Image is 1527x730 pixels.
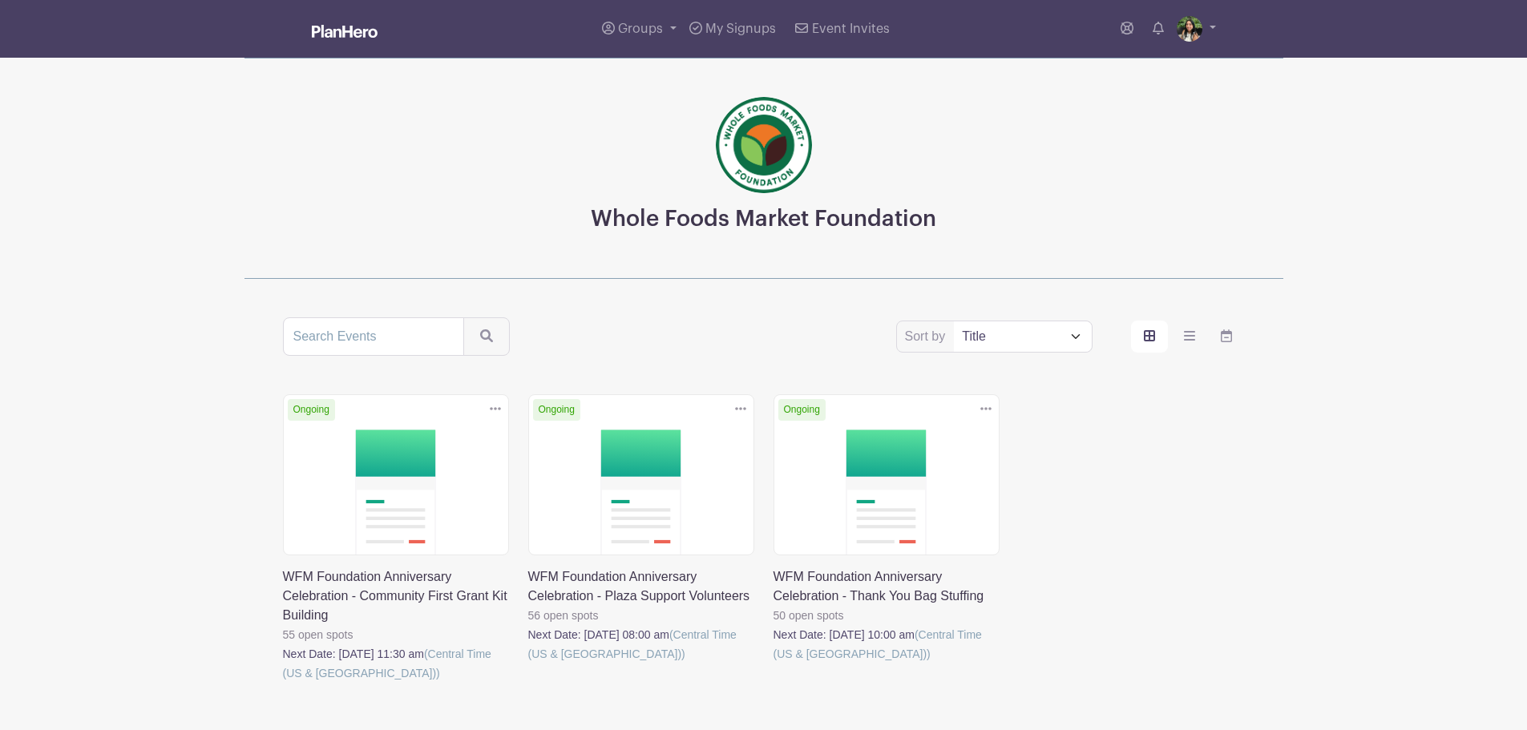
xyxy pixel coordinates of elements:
[905,327,951,346] label: Sort by
[1131,321,1245,353] div: order and view
[705,22,776,35] span: My Signups
[1177,16,1202,42] img: mireya.jpg
[812,22,890,35] span: Event Invites
[591,206,936,233] h3: Whole Foods Market Foundation
[283,317,464,356] input: Search Events
[312,25,378,38] img: logo_white-6c42ec7e38ccf1d336a20a19083b03d10ae64f83f12c07503d8b9e83406b4c7d.svg
[618,22,663,35] span: Groups
[716,97,812,193] img: wfmf_primary_badge_4c.png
